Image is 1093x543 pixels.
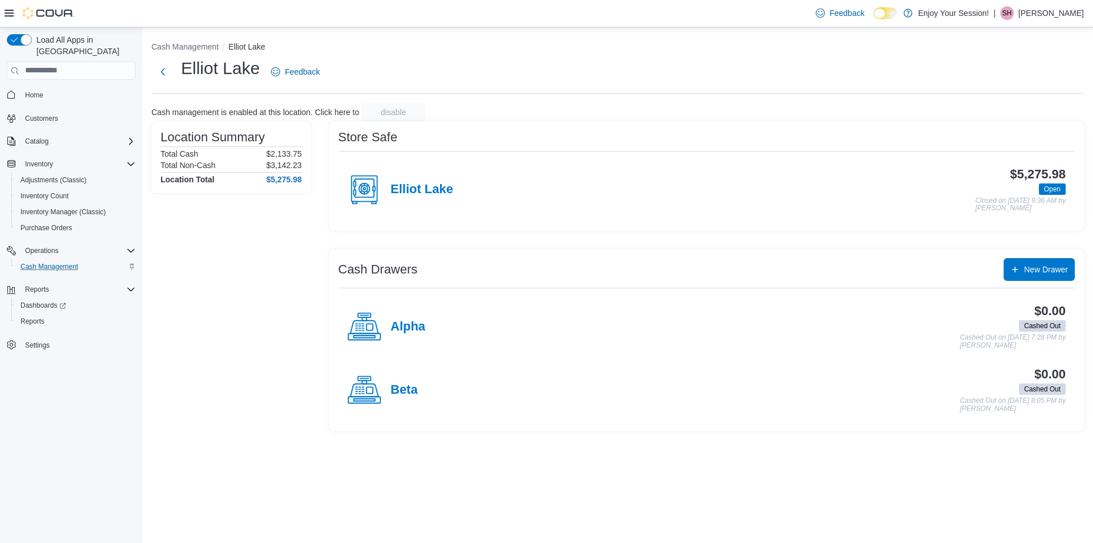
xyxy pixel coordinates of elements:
button: New Drawer [1004,258,1075,281]
p: [PERSON_NAME] [1018,6,1084,20]
span: Open [1044,184,1061,194]
a: Home [20,88,48,102]
span: Settings [25,341,50,350]
button: Inventory Count [11,188,140,204]
h1: Elliot Lake [181,57,260,80]
span: Load All Apps in [GEOGRAPHIC_DATA] [32,34,135,57]
span: Catalog [25,137,48,146]
span: Customers [25,114,58,123]
h6: Total Cash [161,149,198,158]
button: Catalog [20,134,53,148]
h3: $0.00 [1034,368,1066,381]
button: Catalog [2,133,140,149]
span: Catalog [20,134,135,148]
h4: Alpha [391,320,425,334]
button: Reports [11,313,140,329]
div: Scott Harrocks [1000,6,1014,20]
nav: Complex example [7,82,135,383]
span: Feedback [285,66,319,77]
span: Inventory Manager (Classic) [20,207,106,217]
nav: An example of EuiBreadcrumbs [151,41,1084,55]
span: Home [25,91,43,100]
button: Inventory [2,156,140,172]
button: Purchase Orders [11,220,140,236]
span: Cashed Out [1019,320,1066,332]
button: Customers [2,110,140,126]
button: Home [2,87,140,103]
a: Dashboards [16,299,71,312]
button: Settings [2,336,140,353]
button: Reports [2,281,140,297]
h3: Store Safe [338,130,397,144]
p: $2,133.75 [266,149,302,158]
span: Customers [20,111,135,125]
a: Inventory Count [16,189,73,203]
span: Operations [20,244,135,258]
p: Cashed Out on [DATE] 8:05 PM by [PERSON_NAME] [960,397,1066,413]
span: Reports [16,315,135,328]
button: Reports [20,283,54,296]
span: SH [1002,6,1012,20]
button: Inventory [20,157,57,171]
span: Operations [25,246,59,255]
p: Closed on [DATE] 9:36 AM by [PERSON_NAME] [975,197,1066,213]
span: Feedback [829,7,864,19]
h6: Total Non-Cash [161,161,216,170]
button: Elliot Lake [228,42,265,51]
button: disable [361,103,425,121]
span: disable [381,107,406,118]
a: Adjustments (Classic) [16,173,91,187]
span: Purchase Orders [20,223,72,232]
span: Dashboards [20,301,66,310]
h4: Elliot Lake [391,182,453,197]
a: Purchase Orders [16,221,77,235]
span: Inventory Count [20,191,69,201]
button: Next [151,60,174,83]
a: Customers [20,112,63,125]
h3: $5,275.98 [1010,168,1066,181]
span: Settings [20,337,135,352]
button: Inventory Manager (Classic) [11,204,140,220]
span: Inventory [20,157,135,171]
a: Dashboards [11,297,140,313]
span: Cashed Out [1024,321,1061,331]
button: Operations [20,244,63,258]
span: Cashed Out [1024,384,1061,394]
a: Inventory Manager (Classic) [16,205,110,219]
p: | [993,6,996,20]
a: Feedback [266,60,324,83]
a: Cash Management [16,260,83,273]
h4: Beta [391,383,418,398]
button: Cash Management [151,42,219,51]
span: Dashboards [16,299,135,312]
h4: Location Total [161,175,215,184]
button: Cash Management [11,259,140,275]
span: Reports [20,283,135,296]
img: Cova [23,7,74,19]
span: Adjustments (Classic) [16,173,135,187]
button: Adjustments (Classic) [11,172,140,188]
span: Home [20,88,135,102]
h3: Location Summary [161,130,265,144]
p: $3,142.23 [266,161,302,170]
a: Settings [20,338,54,352]
a: Reports [16,315,49,328]
a: Feedback [811,2,869,25]
span: Adjustments (Classic) [20,175,87,185]
span: Cashed Out [1019,383,1066,395]
span: Reports [25,285,49,294]
p: Cash management is enabled at this location. Click here to [151,108,359,117]
h3: Cash Drawers [338,263,417,276]
button: Operations [2,243,140,259]
span: Inventory Count [16,189,135,203]
p: Cashed Out on [DATE] 7:28 PM by [PERSON_NAME] [960,334,1066,349]
span: Inventory [25,160,53,169]
span: Inventory Manager (Classic) [16,205,135,219]
p: Enjoy Your Session! [918,6,989,20]
span: Reports [20,317,44,326]
span: New Drawer [1024,264,1068,275]
span: Purchase Orders [16,221,135,235]
span: Cash Management [16,260,135,273]
input: Dark Mode [874,7,898,19]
